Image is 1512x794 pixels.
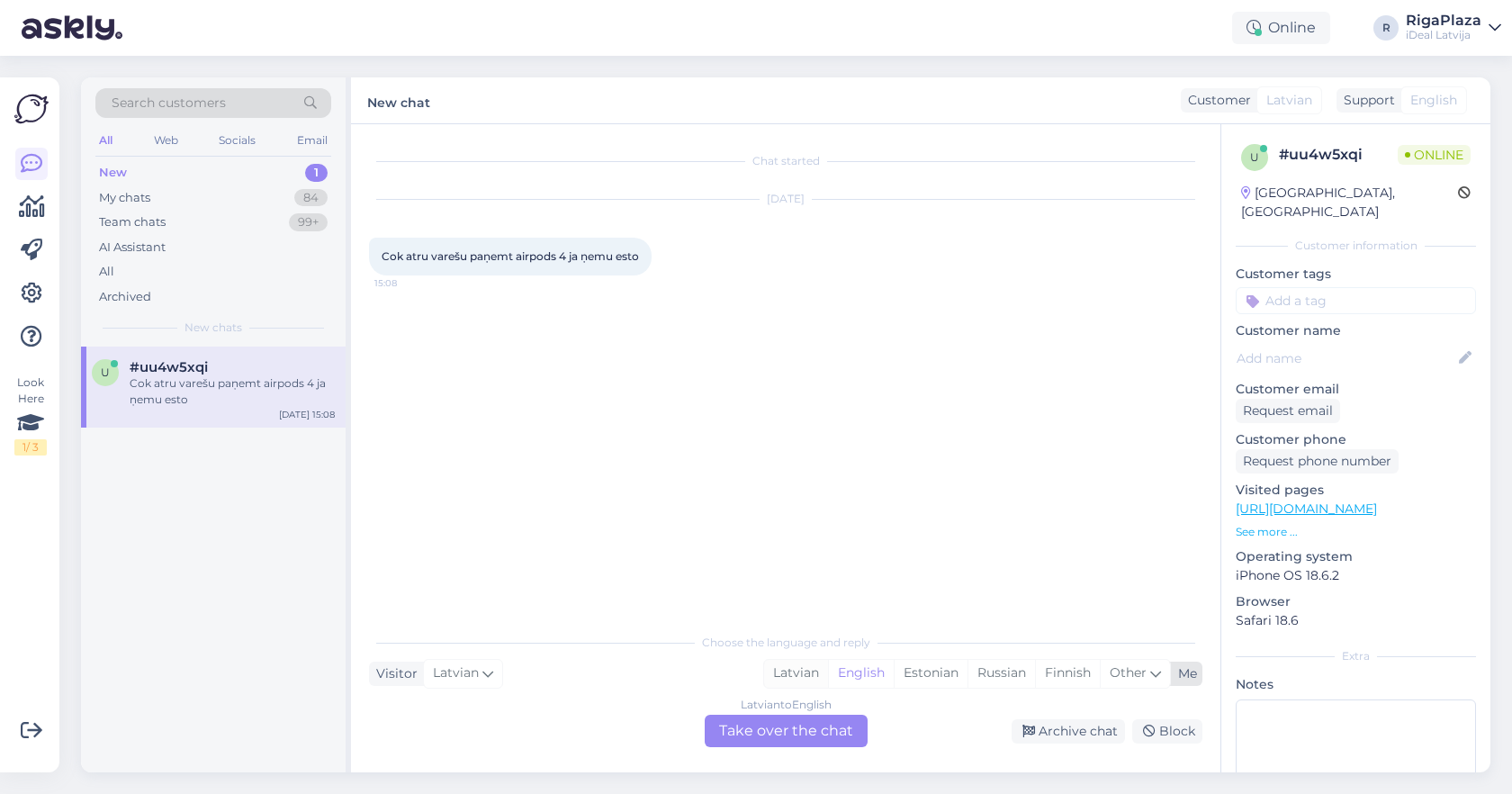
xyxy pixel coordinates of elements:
[369,664,418,683] div: Visitor
[1171,664,1197,683] div: Me
[215,129,259,152] div: Socials
[1035,660,1100,687] div: Finnish
[1236,380,1476,399] p: Customer email
[1336,91,1395,110] div: Support
[1236,399,1340,423] div: Request email
[1181,91,1251,110] div: Customer
[1373,15,1399,41] div: R
[1132,719,1202,744] div: Block
[1406,14,1481,28] div: RigaPlaza
[279,408,335,421] div: [DATE] 15:08
[369,153,1202,169] div: Chat started
[1241,184,1458,221] div: [GEOGRAPHIC_DATA], [GEOGRAPHIC_DATA]
[1236,592,1476,611] p: Browser
[1236,321,1476,340] p: Customer name
[1232,12,1330,44] div: Online
[433,663,479,683] span: Latvian
[1406,28,1481,42] div: iDeal Latvija
[14,439,47,456] div: 1 / 3
[1236,501,1377,517] a: [URL][DOMAIN_NAME]
[741,697,832,713] div: Latvian to English
[1237,348,1455,368] input: Add name
[1236,449,1399,474] div: Request phone number
[99,239,166,257] div: AI Assistant
[1110,664,1147,681] span: Other
[293,129,331,152] div: Email
[101,365,110,379] span: u
[1236,547,1476,566] p: Operating system
[184,320,242,336] span: New chats
[1236,524,1476,540] p: See more ...
[369,635,1202,651] div: Choose the language and reply
[1236,265,1476,284] p: Customer tags
[1279,144,1398,166] div: # uu4w5xqi
[1406,14,1501,42] a: RigaPlazaiDeal Latvija
[1236,611,1476,630] p: Safari 18.6
[130,359,208,375] span: #uu4w5xqi
[1398,145,1471,165] span: Online
[305,164,328,182] div: 1
[705,715,868,747] div: Take over the chat
[289,213,328,231] div: 99+
[1236,566,1476,585] p: iPhone OS 18.6.2
[1012,719,1125,744] div: Archive chat
[894,660,967,687] div: Estonian
[150,129,182,152] div: Web
[369,191,1202,207] div: [DATE]
[1266,91,1312,110] span: Latvian
[99,263,114,281] div: All
[14,374,47,456] div: Look Here
[1236,287,1476,314] input: Add a tag
[14,92,49,126] img: Askly Logo
[99,164,127,182] div: New
[99,189,150,207] div: My chats
[99,288,151,306] div: Archived
[764,660,828,687] div: Latvian
[374,276,442,290] span: 15:08
[1236,481,1476,500] p: Visited pages
[1236,430,1476,449] p: Customer phone
[130,375,335,408] div: Cok atru varešu paņemt airpods 4 ja ņemu esto
[1410,91,1457,110] span: English
[1236,238,1476,254] div: Customer information
[1250,150,1259,164] span: u
[828,660,894,687] div: English
[367,88,430,113] label: New chat
[294,189,328,207] div: 84
[95,129,116,152] div: All
[112,94,226,113] span: Search customers
[967,660,1035,687] div: Russian
[99,213,166,231] div: Team chats
[382,249,639,263] span: Cok atru varešu paņemt airpods 4 ja ņemu esto
[1236,648,1476,664] div: Extra
[1236,675,1476,694] p: Notes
